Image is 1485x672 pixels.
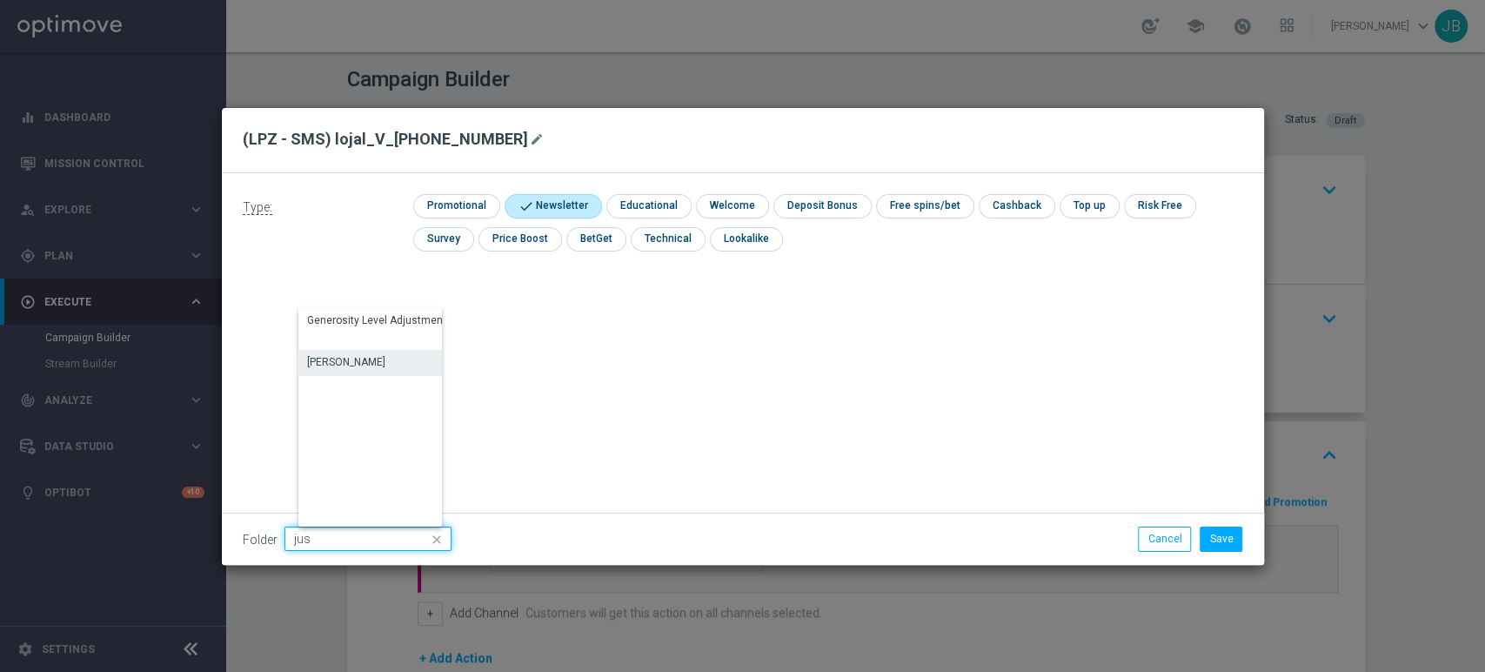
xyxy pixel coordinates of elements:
label: Folder [243,533,278,548]
div: [PERSON_NAME] [307,354,385,370]
h2: (LPZ - SMS) lojal_V_[PHONE_NUMBER] [243,129,528,150]
div: Press SPACE to select this row. [298,350,460,376]
span: Type: [243,200,272,215]
button: Cancel [1138,527,1191,551]
i: mode_edit [530,132,544,146]
div: Generosity Level Adjustment [307,312,446,328]
input: Quick find [284,527,452,551]
button: Save [1200,527,1242,551]
button: mode_edit [528,129,550,150]
div: Press SPACE to select this row. [298,308,460,350]
i: close [429,528,446,552]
